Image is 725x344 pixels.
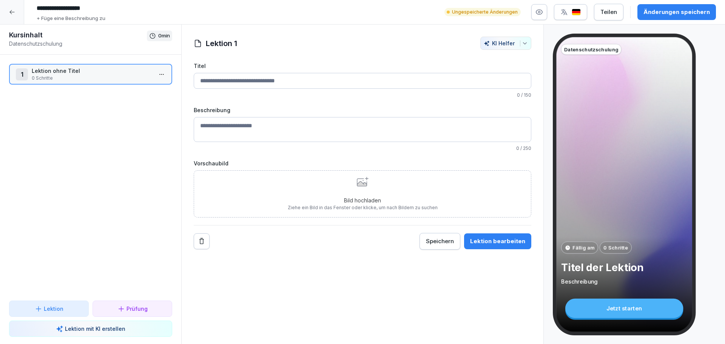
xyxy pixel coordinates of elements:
[470,237,525,245] div: Lektion bearbeiten
[9,301,89,317] button: Lektion
[288,196,438,204] p: Bild hochladen
[464,233,531,249] button: Lektion bearbeiten
[426,237,454,245] div: Speichern
[572,244,594,251] p: Fällig am
[572,9,581,16] img: de.svg
[206,38,237,49] h1: Lektion 1
[480,37,531,50] button: KI Helfer
[594,4,623,20] button: Teilen
[194,233,210,249] button: Remove
[32,67,153,75] p: Lektion ohne Titel
[9,31,147,40] h1: Kursinhalt
[484,40,528,46] div: KI Helfer
[643,8,710,16] div: Änderungen speichern
[16,68,28,80] div: 1
[194,62,531,70] label: Titel
[126,305,148,313] p: Prüfung
[288,204,438,211] p: Ziehe ein Bild in das Fenster oder klicke, um nach Bildern zu suchen
[9,64,172,85] div: 1Lektion ohne Titel0 Schritte
[561,261,687,274] p: Titel der Lektion
[420,233,460,250] button: Speichern
[637,4,716,20] button: Änderungen speichern
[9,321,172,337] button: Lektion mit KI erstellen
[194,106,230,114] label: Beschreibung
[9,40,147,48] p: Datenschutzschulung
[561,278,687,285] p: Beschreibung
[565,299,683,318] div: Jetzt starten
[564,46,618,53] p: Datenschutzschulung
[194,159,531,167] label: Vorschaubild
[452,9,518,15] p: Ungespeicherte Änderungen
[32,75,153,82] p: 0 Schritte
[158,32,170,40] p: 0 min
[93,301,172,317] button: Prüfung
[517,92,520,98] span: 0
[194,92,531,99] p: / 150
[44,305,63,313] p: Lektion
[194,145,531,152] p: / 250
[65,325,125,333] p: Lektion mit KI erstellen
[603,244,628,251] p: 0 Schritte
[37,15,105,22] p: + Füge eine Beschreibung zu
[516,145,519,151] span: 0
[600,8,617,16] div: Teilen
